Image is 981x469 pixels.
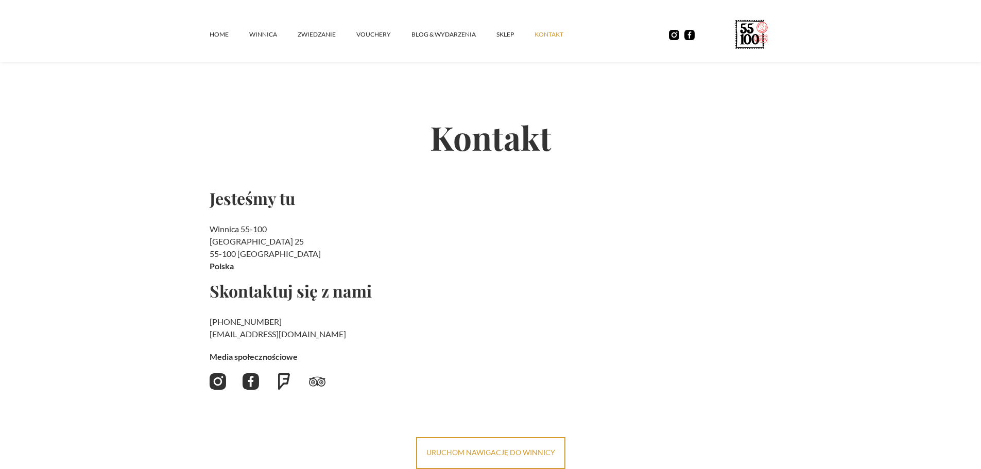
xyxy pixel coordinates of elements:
h2: ‍ [210,316,447,340]
a: winnica [249,19,298,50]
a: [PHONE_NUMBER] [210,317,282,326]
strong: Polska [210,261,234,271]
a: Blog & Wydarzenia [411,19,496,50]
a: SKLEP [496,19,535,50]
a: kontakt [535,19,584,50]
h2: Kontakt [210,84,772,190]
h2: Skontaktuj się z nami [210,283,447,299]
a: ZWIEDZANIE [298,19,356,50]
strong: Media społecznościowe [210,352,298,361]
a: [EMAIL_ADDRESS][DOMAIN_NAME] [210,329,346,339]
a: uruchom nawigację do winnicy [416,437,565,469]
a: Home [210,19,249,50]
h2: Jesteśmy tu [210,190,447,206]
a: vouchery [356,19,411,50]
h2: Winnica 55-100 [GEOGRAPHIC_DATA] 25 55-100 [GEOGRAPHIC_DATA] [210,223,447,272]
